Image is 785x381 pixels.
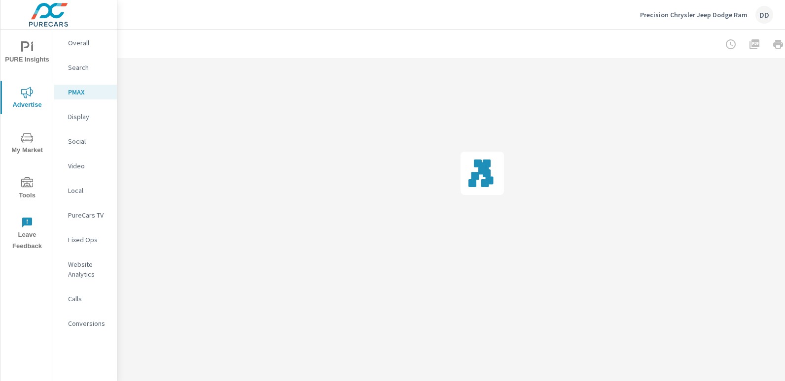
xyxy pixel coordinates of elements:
[68,186,109,195] p: Local
[3,177,51,201] span: Tools
[3,41,51,65] span: PURE Insights
[68,318,109,328] p: Conversions
[54,35,117,50] div: Overall
[3,87,51,111] span: Advertise
[54,85,117,99] div: PMAX
[640,10,748,19] p: Precision Chrysler Jeep Dodge Ram
[54,159,117,173] div: Video
[68,112,109,122] p: Display
[54,316,117,331] div: Conversions
[54,183,117,198] div: Local
[54,257,117,282] div: Website Analytics
[54,109,117,124] div: Display
[68,294,109,304] p: Calls
[755,6,773,24] div: DD
[68,259,109,279] p: Website Analytics
[54,60,117,75] div: Search
[68,87,109,97] p: PMAX
[3,217,51,252] span: Leave Feedback
[68,136,109,146] p: Social
[54,134,117,149] div: Social
[54,291,117,306] div: Calls
[68,235,109,245] p: Fixed Ops
[68,38,109,48] p: Overall
[54,208,117,222] div: PureCars TV
[68,63,109,72] p: Search
[3,132,51,156] span: My Market
[54,232,117,247] div: Fixed Ops
[68,161,109,171] p: Video
[68,210,109,220] p: PureCars TV
[0,30,54,256] div: nav menu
